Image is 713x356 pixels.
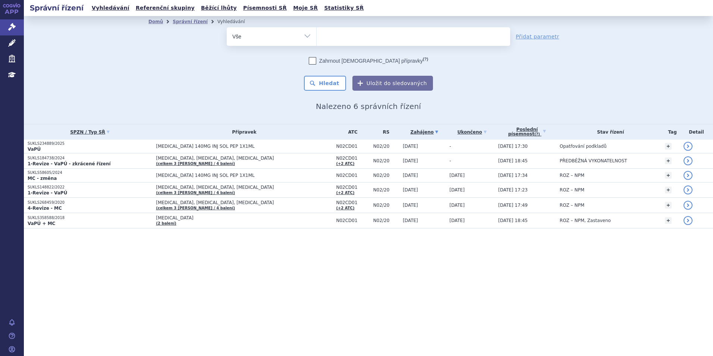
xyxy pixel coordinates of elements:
[24,3,89,13] h2: Správní řízení
[156,191,235,195] a: (celkem 3 [PERSON_NAME] / 4 balení)
[560,144,607,149] span: Opatřování podkladů
[373,173,399,178] span: N02/20
[560,158,627,163] span: PŘEDBĚŽNÁ VYKONATELNOST
[28,147,41,152] strong: VaPÚ
[134,3,197,13] a: Referenční skupiny
[680,124,713,140] th: Detail
[684,216,692,225] a: detail
[373,158,399,163] span: N02/20
[316,102,421,111] span: Nalezeno 6 správních řízení
[449,187,465,193] span: [DATE]
[498,124,556,140] a: Poslednípísemnost(?)
[556,124,662,140] th: Stav řízení
[28,127,153,137] a: SPZN / Typ SŘ
[156,156,333,161] span: [MEDICAL_DATA], [MEDICAL_DATA], [MEDICAL_DATA]
[336,173,369,178] span: N02CD01
[403,127,446,137] a: Zahájeno
[665,143,672,150] a: +
[403,187,418,193] span: [DATE]
[449,173,465,178] span: [DATE]
[684,142,692,151] a: detail
[665,172,672,179] a: +
[336,156,369,161] span: N02CD01
[322,3,366,13] a: Statistiky SŘ
[373,187,399,193] span: N02/20
[156,221,176,225] a: (2 balení)
[28,170,153,175] p: SUKLS58605/2024
[352,76,433,91] button: Uložit do sledovaných
[28,156,153,161] p: SUKLS184738/2024
[684,171,692,180] a: detail
[403,158,418,163] span: [DATE]
[423,57,428,62] abbr: (?)
[498,158,528,163] span: [DATE] 18:45
[498,203,528,208] span: [DATE] 17:49
[28,185,153,190] p: SUKLS148822/2022
[28,161,111,166] strong: 1-Revize - VaPÚ - zkrácené řízení
[156,206,235,210] a: (celkem 3 [PERSON_NAME] / 4 balení)
[498,144,528,149] span: [DATE] 17:30
[241,3,289,13] a: Písemnosti SŘ
[28,215,153,221] p: SUKLS358588/2018
[28,141,153,146] p: SUKLS234889/2025
[336,185,369,190] span: N02CD01
[403,144,418,149] span: [DATE]
[449,158,451,163] span: -
[156,173,333,178] span: [MEDICAL_DATA] 140MG INJ SOL PEP 1X1ML
[403,203,418,208] span: [DATE]
[336,191,354,195] a: (+2 ATC)
[173,19,208,24] a: Správní řízení
[28,221,55,226] strong: VaPÚ + MC
[684,201,692,210] a: detail
[89,3,132,13] a: Vyhledávání
[373,203,399,208] span: N02/20
[560,187,584,193] span: ROZ – NPM
[28,200,153,205] p: SUKLS268459/2020
[336,144,369,149] span: N02CD01
[560,173,584,178] span: ROZ – NPM
[403,173,418,178] span: [DATE]
[449,144,451,149] span: -
[665,187,672,193] a: +
[373,218,399,223] span: N02/20
[332,124,369,140] th: ATC
[28,176,57,181] strong: MC - změna
[304,76,346,91] button: Hledat
[217,16,255,27] li: Vyhledávání
[449,127,494,137] a: Ukončeno
[156,144,333,149] span: [MEDICAL_DATA] 140MG INJ SOL PEP 1X1ML
[665,217,672,224] a: +
[684,156,692,165] a: detail
[534,132,540,137] abbr: (?)
[498,218,528,223] span: [DATE] 18:45
[498,173,528,178] span: [DATE] 17:34
[309,57,428,65] label: Zahrnout [DEMOGRAPHIC_DATA] přípravky
[153,124,333,140] th: Přípravek
[661,124,679,140] th: Tag
[336,162,354,166] a: (+2 ATC)
[336,200,369,205] span: N02CD01
[665,202,672,209] a: +
[28,190,67,196] strong: 1-Revize - VaPÚ
[449,218,465,223] span: [DATE]
[291,3,320,13] a: Moje SŘ
[156,200,333,205] span: [MEDICAL_DATA], [MEDICAL_DATA], [MEDICAL_DATA]
[516,33,559,40] a: Přidat parametr
[156,215,333,221] span: [MEDICAL_DATA]
[403,218,418,223] span: [DATE]
[336,206,354,210] a: (+2 ATC)
[370,124,399,140] th: RS
[199,3,239,13] a: Běžící lhůty
[449,203,465,208] span: [DATE]
[28,206,62,211] strong: 4-Revize - MC
[373,144,399,149] span: N02/20
[156,162,235,166] a: (celkem 3 [PERSON_NAME] / 4 balení)
[560,203,584,208] span: ROZ – NPM
[336,218,369,223] span: N02CD01
[560,218,611,223] span: ROZ – NPM, Zastaveno
[498,187,528,193] span: [DATE] 17:23
[665,157,672,164] a: +
[684,185,692,194] a: detail
[148,19,163,24] a: Domů
[156,185,333,190] span: [MEDICAL_DATA], [MEDICAL_DATA], [MEDICAL_DATA]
